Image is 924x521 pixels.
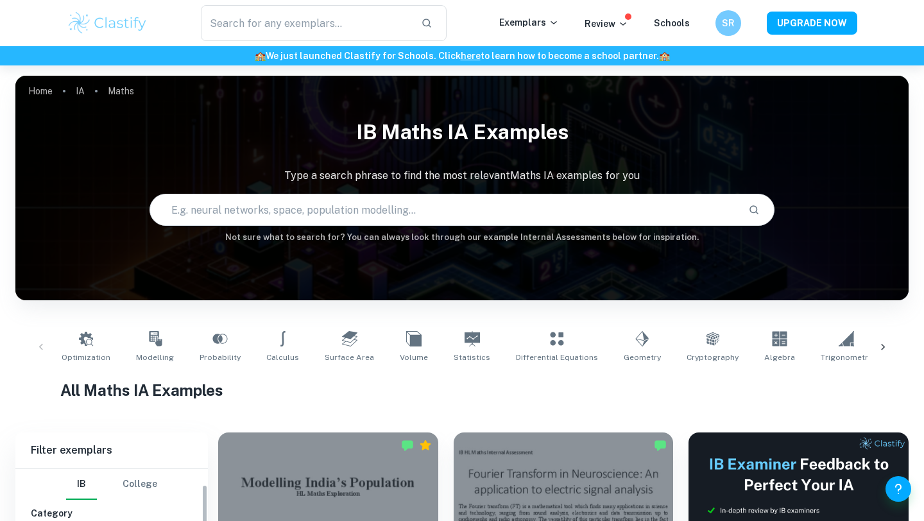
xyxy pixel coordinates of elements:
span: 🏫 [255,51,266,61]
span: 🏫 [659,51,670,61]
a: here [461,51,481,61]
span: Algebra [764,352,795,363]
span: Volume [400,352,428,363]
div: Premium [419,439,432,452]
img: Marked [654,439,667,452]
h6: Category [31,506,193,520]
button: Search [743,199,765,221]
img: Marked [401,439,414,452]
h6: Filter exemplars [15,432,208,468]
span: Optimization [62,352,110,363]
button: College [123,469,157,500]
span: Cryptography [687,352,739,363]
p: Maths [108,84,134,98]
span: Probability [200,352,241,363]
a: IA [76,82,85,100]
input: Search for any exemplars... [201,5,411,41]
button: IB [66,469,97,500]
button: UPGRADE NOW [767,12,857,35]
button: SR [715,10,741,36]
p: Exemplars [499,15,559,30]
span: Trigonometry [821,352,872,363]
h6: We just launched Clastify for Schools. Click to learn how to become a school partner. [3,49,921,63]
h6: SR [721,16,736,30]
span: Modelling [136,352,174,363]
img: Clastify logo [67,10,148,36]
h6: Not sure what to search for? You can always look through our example Internal Assessments below f... [15,231,909,244]
p: Type a search phrase to find the most relevant Maths IA examples for you [15,168,909,184]
span: Geometry [624,352,661,363]
div: Filter type choice [66,469,157,500]
a: Home [28,82,53,100]
p: Review [585,17,628,31]
h1: IB Maths IA examples [15,112,909,153]
input: E.g. neural networks, space, population modelling... [150,192,738,228]
span: Calculus [266,352,299,363]
button: Help and Feedback [886,476,911,502]
span: Differential Equations [516,352,598,363]
span: Surface Area [325,352,374,363]
h1: All Maths IA Examples [60,379,864,402]
span: Statistics [454,352,490,363]
a: Schools [654,18,690,28]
